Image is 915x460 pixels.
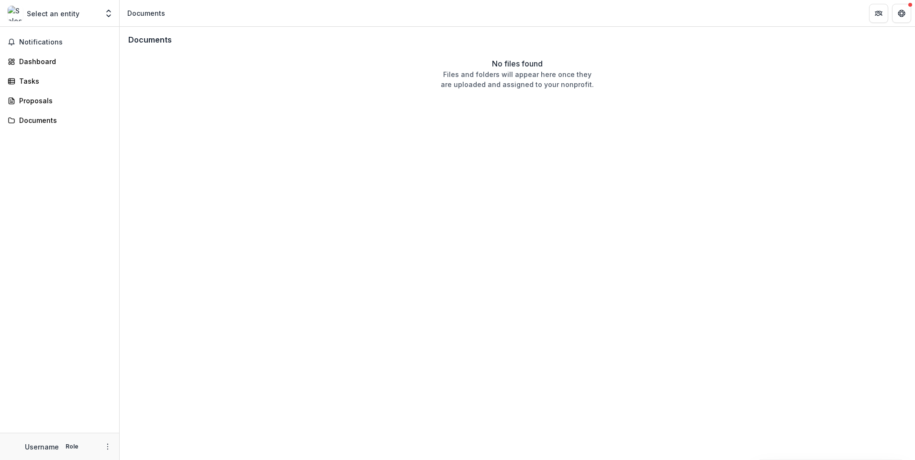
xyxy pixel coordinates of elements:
a: Proposals [4,93,115,109]
div: Documents [127,8,165,18]
button: More [102,441,113,452]
button: Notifications [4,34,115,50]
button: Open entity switcher [102,4,115,23]
a: Dashboard [4,54,115,69]
p: Username [25,442,59,452]
span: Notifications [19,38,112,46]
img: Select an entity [8,6,23,21]
p: Role [63,442,81,451]
p: Select an entity [27,9,79,19]
p: No files found [492,58,543,69]
button: Partners [869,4,888,23]
button: Get Help [892,4,911,23]
p: Files and folders will appear here once they are uploaded and assigned to your nonprofit. [441,69,594,89]
a: Documents [4,112,115,128]
nav: breadcrumb [123,6,169,20]
div: Proposals [19,96,108,106]
h3: Documents [128,35,172,44]
a: Tasks [4,73,115,89]
div: Documents [19,115,108,125]
div: Tasks [19,76,108,86]
div: Dashboard [19,56,108,66]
